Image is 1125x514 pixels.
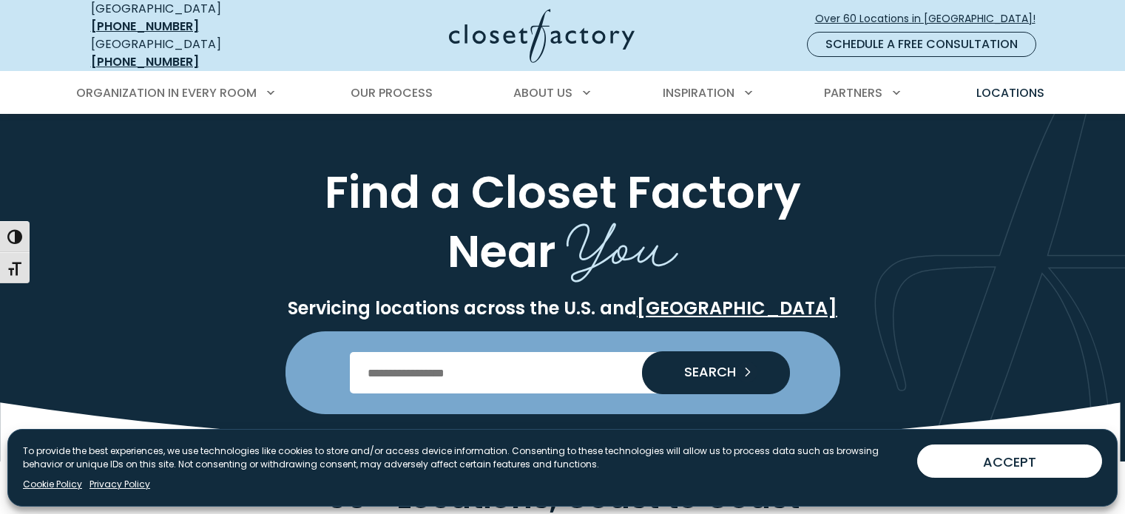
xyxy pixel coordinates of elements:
a: Schedule a Free Consultation [807,32,1036,57]
p: To provide the best experiences, we use technologies like cookies to store and/or access device i... [23,444,905,471]
button: ACCEPT [917,444,1102,478]
span: About Us [513,84,572,101]
span: You [567,194,678,288]
button: Search our Nationwide Locations [642,351,790,394]
a: Over 60 Locations in [GEOGRAPHIC_DATA]! [814,6,1048,32]
a: Cookie Policy [23,478,82,491]
nav: Primary Menu [66,72,1060,114]
span: Partners [824,84,882,101]
img: Closet Factory Logo [449,9,635,63]
span: Over 60 Locations in [GEOGRAPHIC_DATA]! [815,11,1047,27]
span: Inspiration [663,84,734,101]
input: Enter Postal Code [350,352,775,393]
span: SEARCH [672,365,736,379]
span: Find a Closet Factory [325,160,801,223]
span: Near [447,220,556,283]
span: Organization in Every Room [76,84,257,101]
span: Our Process [351,84,433,101]
a: [GEOGRAPHIC_DATA] [637,296,837,320]
a: [PHONE_NUMBER] [91,53,199,70]
div: [GEOGRAPHIC_DATA] [91,35,305,71]
a: Privacy Policy [89,478,150,491]
a: [PHONE_NUMBER] [91,18,199,35]
p: Servicing locations across the U.S. and [88,297,1038,319]
span: Locations [976,84,1044,101]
